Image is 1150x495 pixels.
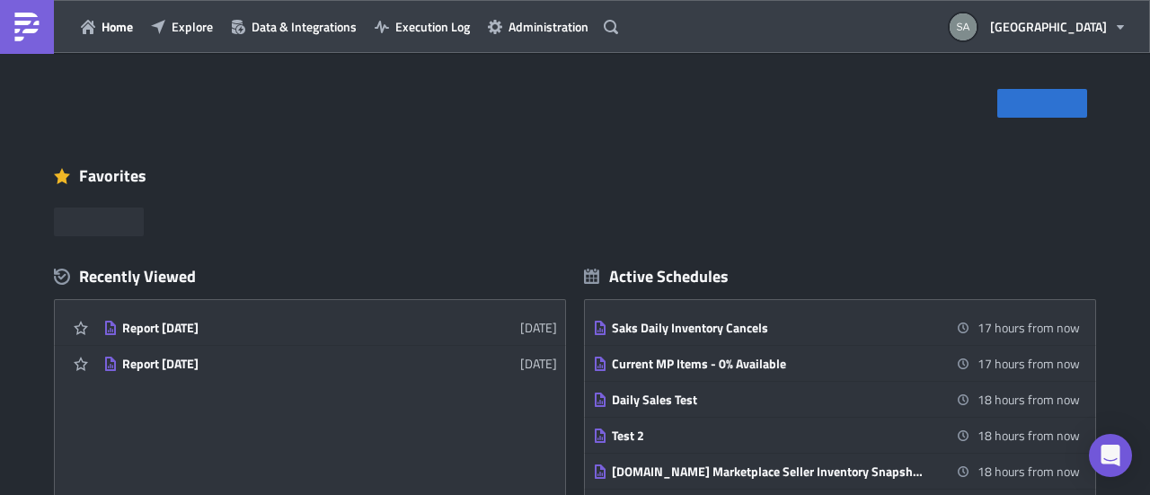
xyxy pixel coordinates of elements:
[252,17,357,36] span: Data & Integrations
[172,17,213,36] span: Explore
[593,382,1080,417] a: Daily Sales Test18 hours from now
[103,310,557,345] a: Report [DATE][DATE]
[366,13,479,40] button: Execution Log
[1089,434,1132,477] div: Open Intercom Messenger
[103,346,557,381] a: Report [DATE][DATE]
[102,17,133,36] span: Home
[939,7,1137,47] button: [GEOGRAPHIC_DATA]
[122,356,437,372] div: Report [DATE]
[54,163,1096,190] div: Favorites
[222,13,366,40] button: Data & Integrations
[612,464,926,480] div: [DOMAIN_NAME] Marketplace Seller Inventory Snapshot - BALENCIAGA
[948,12,978,42] img: Avatar
[520,318,557,337] time: 2025-10-07T11:57:15Z
[593,346,1080,381] a: Current MP Items - 0% Available17 hours from now
[593,454,1080,489] a: [DOMAIN_NAME] Marketplace Seller Inventory Snapshot - BALENCIAGA18 hours from now
[612,356,926,372] div: Current MP Items - 0% Available
[990,17,1107,36] span: [GEOGRAPHIC_DATA]
[520,354,557,373] time: 2025-10-07T11:29:40Z
[593,310,1080,345] a: Saks Daily Inventory Cancels17 hours from now
[509,17,588,36] span: Administration
[54,263,566,290] div: Recently Viewed
[142,13,222,40] button: Explore
[977,462,1080,481] time: 2025-10-16 08:00
[479,13,597,40] button: Administration
[977,354,1080,373] time: 2025-10-16 07:00
[72,13,142,40] button: Home
[977,426,1080,445] time: 2025-10-16 08:00
[977,318,1080,337] time: 2025-10-16 07:00
[593,418,1080,453] a: Test 218 hours from now
[612,392,926,408] div: Daily Sales Test
[977,390,1080,409] time: 2025-10-16 08:00
[122,320,437,336] div: Report [DATE]
[584,266,729,287] div: Active Schedules
[612,320,926,336] div: Saks Daily Inventory Cancels
[395,17,470,36] span: Execution Log
[13,13,41,41] img: PushMetrics
[612,428,926,444] div: Test 2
